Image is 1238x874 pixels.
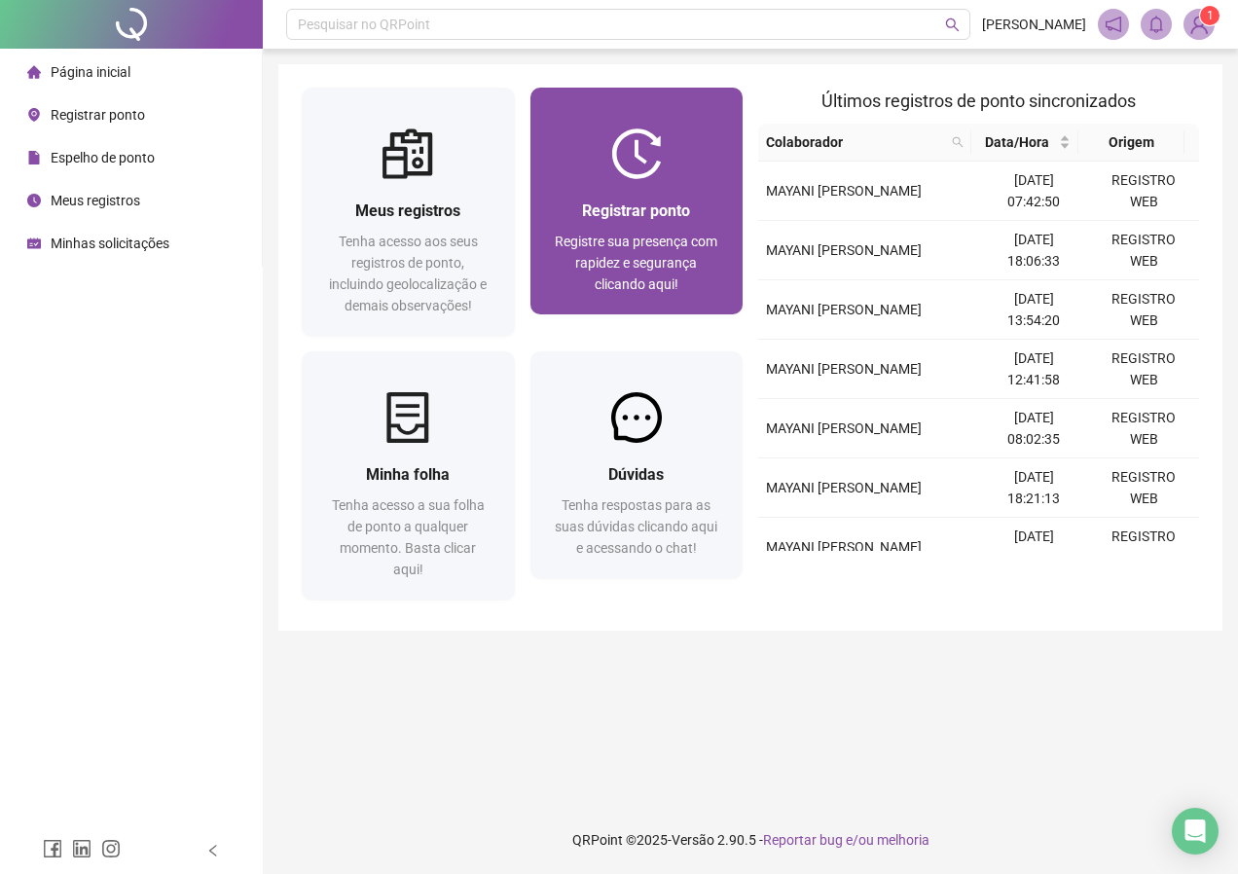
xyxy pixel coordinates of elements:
span: Colaborador [766,131,944,153]
span: Tenha acesso a sua folha de ponto a qualquer momento. Basta clicar aqui! [332,497,485,577]
a: Minha folhaTenha acesso a sua folha de ponto a qualquer momento. Basta clicar aqui! [302,351,515,600]
span: Data/Hora [979,131,1055,153]
span: Tenha acesso aos seus registros de ponto, incluindo geolocalização e demais observações! [329,234,487,313]
td: [DATE] 18:06:33 [979,221,1089,280]
footer: QRPoint © 2025 - 2.90.5 - [263,806,1238,874]
span: file [27,151,41,164]
span: Reportar bug e/ou melhoria [763,832,929,848]
span: MAYANI [PERSON_NAME] [766,242,922,258]
span: Registrar ponto [51,107,145,123]
span: Registre sua presença com rapidez e segurança clicando aqui! [555,234,717,292]
td: REGISTRO WEB [1089,518,1199,577]
sup: Atualize o seu contato no menu Meus Dados [1200,6,1220,25]
span: linkedin [72,839,91,858]
span: instagram [101,839,121,858]
div: Open Intercom Messenger [1172,808,1219,855]
span: Registrar ponto [582,201,690,220]
td: REGISTRO WEB [1089,399,1199,458]
td: REGISTRO WEB [1089,221,1199,280]
span: notification [1105,16,1122,33]
span: [PERSON_NAME] [982,14,1086,35]
span: Tenha respostas para as suas dúvidas clicando aqui e acessando o chat! [555,497,717,556]
span: Minhas solicitações [51,236,169,251]
span: clock-circle [27,194,41,207]
span: MAYANI [PERSON_NAME] [766,480,922,495]
th: Data/Hora [971,124,1078,162]
span: MAYANI [PERSON_NAME] [766,539,922,555]
span: left [206,844,220,857]
span: Espelho de ponto [51,150,155,165]
span: 1 [1207,9,1214,22]
span: Minha folha [366,465,450,484]
td: [DATE] 08:02:35 [979,399,1089,458]
span: schedule [27,237,41,250]
span: MAYANI [PERSON_NAME] [766,302,922,317]
span: Página inicial [51,64,130,80]
span: search [952,136,964,148]
span: MAYANI [PERSON_NAME] [766,420,922,436]
span: MAYANI [PERSON_NAME] [766,361,922,377]
a: Meus registrosTenha acesso aos seus registros de ponto, incluindo geolocalização e demais observa... [302,88,515,336]
span: Meus registros [51,193,140,208]
td: [DATE] 07:42:50 [979,162,1089,221]
a: DúvidasTenha respostas para as suas dúvidas clicando aqui e acessando o chat! [530,351,744,578]
td: [DATE] 13:52:58 [979,518,1089,577]
a: Registrar pontoRegistre sua presença com rapidez e segurança clicando aqui! [530,88,744,314]
img: 92120 [1184,10,1214,39]
td: REGISTRO WEB [1089,458,1199,518]
span: Últimos registros de ponto sincronizados [821,91,1136,111]
td: [DATE] 12:41:58 [979,340,1089,399]
span: Versão [672,832,714,848]
span: MAYANI [PERSON_NAME] [766,183,922,199]
td: REGISTRO WEB [1089,162,1199,221]
th: Origem [1078,124,1185,162]
td: [DATE] 18:21:13 [979,458,1089,518]
span: home [27,65,41,79]
span: facebook [43,839,62,858]
span: search [948,127,967,157]
span: Meus registros [355,201,460,220]
span: environment [27,108,41,122]
td: [DATE] 13:54:20 [979,280,1089,340]
span: bell [1147,16,1165,33]
td: REGISTRO WEB [1089,340,1199,399]
td: REGISTRO WEB [1089,280,1199,340]
span: Dúvidas [608,465,664,484]
span: search [945,18,960,32]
